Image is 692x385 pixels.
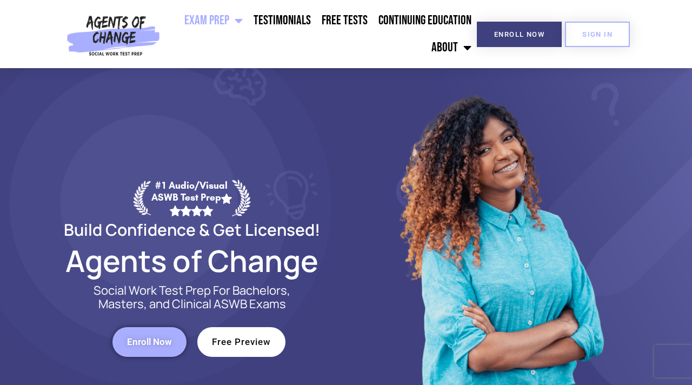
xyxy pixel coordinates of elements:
[127,337,172,347] span: Enroll Now
[81,284,303,311] p: Social Work Test Prep For Bachelors, Masters, and Clinical ASWB Exams
[316,7,373,34] a: Free Tests
[565,22,630,47] a: SIGN IN
[38,248,346,273] h2: Agents of Change
[582,31,613,38] span: SIGN IN
[373,7,477,34] a: Continuing Education
[197,327,285,357] a: Free Preview
[494,31,544,38] span: Enroll Now
[212,337,271,347] span: Free Preview
[112,327,187,357] a: Enroll Now
[164,7,477,61] nav: Menu
[38,222,346,237] h2: Build Confidence & Get Licensed!
[426,34,477,61] a: About
[151,180,232,216] div: #1 Audio/Visual ASWB Test Prep
[248,7,316,34] a: Testimonials
[179,7,248,34] a: Exam Prep
[477,22,562,47] a: Enroll Now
